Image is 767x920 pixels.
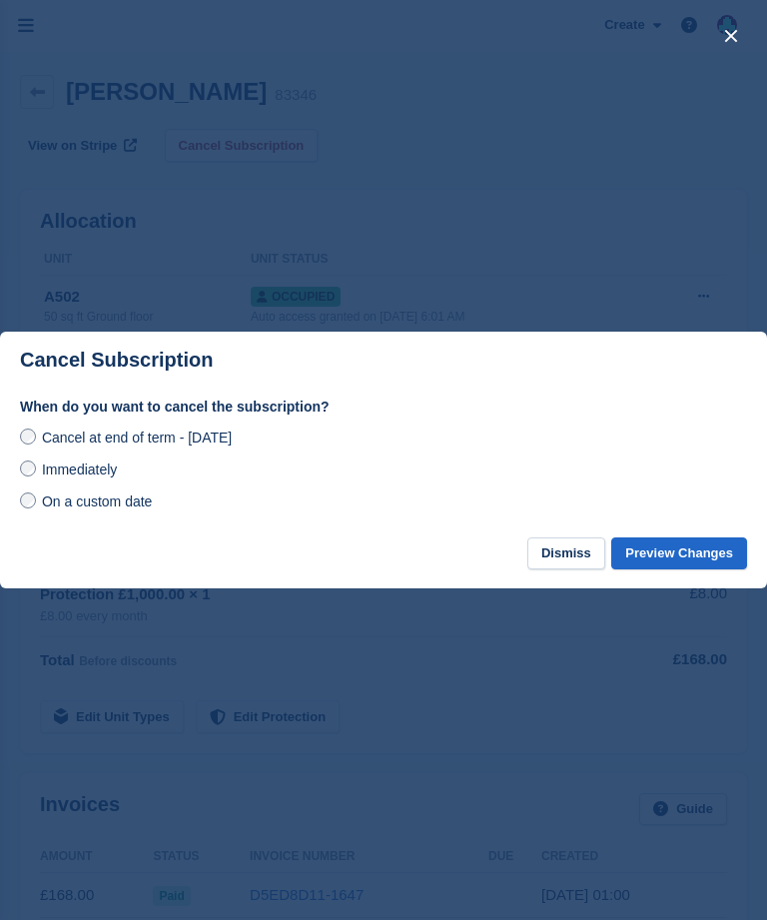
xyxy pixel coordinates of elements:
button: close [715,20,747,52]
span: Immediately [42,461,117,477]
button: Preview Changes [611,537,747,570]
input: Immediately [20,460,36,476]
p: Cancel Subscription [20,349,213,372]
input: Cancel at end of term - [DATE] [20,429,36,445]
span: Cancel at end of term - [DATE] [42,430,232,446]
label: When do you want to cancel the subscription? [20,397,619,418]
input: On a custom date [20,492,36,508]
button: Dismiss [527,537,605,570]
span: On a custom date [42,493,153,509]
